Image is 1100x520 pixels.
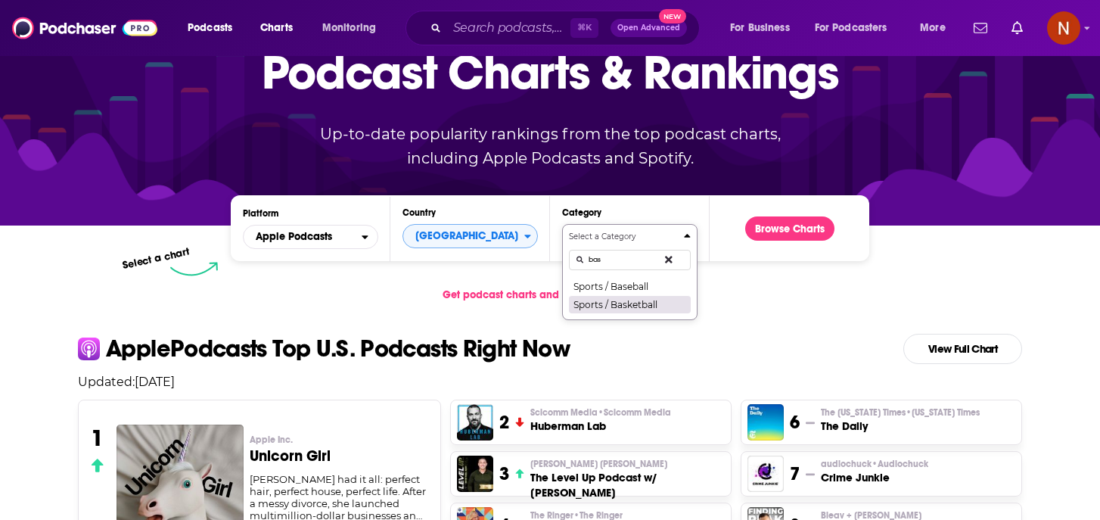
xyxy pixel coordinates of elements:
span: Get podcast charts and rankings via API [443,288,642,301]
a: Get podcast charts and rankings via API [430,276,669,313]
button: Sports / Baseball [569,277,691,295]
span: • Audiochuck [872,459,928,469]
h3: The Level Up Podcast w/ [PERSON_NAME] [530,470,725,500]
img: User Profile [1047,11,1080,45]
p: Scicomm Media • Scicomm Media [530,406,671,419]
a: Show notifications dropdown [1005,15,1029,41]
img: Huberman Lab [457,404,493,441]
span: Apple Podcasts [256,232,332,242]
h3: 3 [499,462,509,485]
h3: Huberman Lab [530,419,671,434]
span: Logged in as AdelNBM [1047,11,1080,45]
span: Charts [260,17,293,39]
span: Monitoring [322,17,376,39]
span: For Business [730,17,790,39]
button: open menu [243,225,378,249]
span: Apple Inc. [250,434,293,446]
img: apple Icon [78,338,100,360]
h3: 2 [499,411,509,434]
img: select arrow [170,262,218,276]
p: Updated: [DATE] [66,375,1034,389]
a: The [US_STATE] Times•[US_STATE] TimesThe Daily [821,406,980,434]
button: Show profile menu [1047,11,1080,45]
h3: 6 [790,411,800,434]
p: Select a chart [121,245,191,272]
p: Paul Alex Espinoza [530,458,725,470]
button: Open AdvancedNew [611,19,687,37]
span: Open Advanced [617,24,680,32]
span: New [659,9,686,23]
h4: Select a Category [569,233,678,241]
span: audiochuck [821,458,928,470]
h3: Unicorn Girl [250,449,429,464]
p: Apple Inc. [250,434,429,446]
button: open menu [312,16,396,40]
p: audiochuck • Audiochuck [821,458,928,470]
span: [GEOGRAPHIC_DATA] [403,223,524,249]
button: open menu [177,16,252,40]
span: More [920,17,946,39]
span: The [US_STATE] Times [821,406,980,419]
span: [PERSON_NAME] [PERSON_NAME] [530,458,667,470]
h3: Crime Junkie [821,470,928,485]
a: Apple Inc.Unicorn Girl [250,434,429,473]
span: Podcasts [188,17,232,39]
a: View Full Chart [903,334,1022,364]
button: Categories [562,224,698,320]
a: audiochuck•AudiochuckCrime Junkie [821,458,928,485]
button: open menu [719,16,809,40]
span: For Podcasters [815,17,887,39]
h2: Platforms [243,225,378,249]
button: open menu [805,16,909,40]
button: Countries [402,224,538,248]
div: Search podcasts, credits, & more... [420,11,714,45]
a: Scicomm Media•Scicomm MediaHuberman Lab [530,406,671,434]
a: [PERSON_NAME] [PERSON_NAME]The Level Up Podcast w/ [PERSON_NAME] [530,458,725,500]
h3: The Daily [821,419,980,434]
p: Podcast Charts & Rankings [262,23,839,121]
button: Sports / Basketball [569,295,691,313]
button: open menu [909,16,965,40]
img: The Daily [747,404,784,441]
h3: 1 [91,425,104,452]
img: The Level Up Podcast w/ Paul Alex [457,456,493,492]
img: Podchaser - Follow, Share and Rate Podcasts [12,14,157,42]
img: Crime Junkie [747,456,784,492]
span: • Scicomm Media [598,407,671,418]
button: Browse Charts [745,216,834,241]
h3: 7 [790,462,800,485]
span: Scicomm Media [530,406,671,419]
input: Search Categories... [569,250,691,270]
p: Up-to-date popularity rankings from the top podcast charts, including Apple Podcasts and Spotify. [290,122,810,170]
span: • [US_STATE] Times [906,407,980,418]
input: Search podcasts, credits, & more... [447,16,570,40]
a: Show notifications dropdown [968,15,993,41]
a: Charts [250,16,302,40]
p: Apple Podcasts Top U.S. Podcasts Right Now [106,337,570,361]
p: The New York Times • New York Times [821,406,980,419]
span: ⌘ K [570,18,598,38]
